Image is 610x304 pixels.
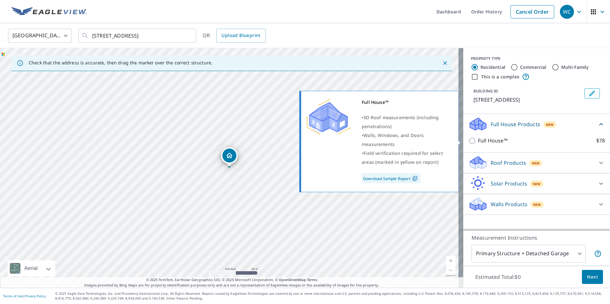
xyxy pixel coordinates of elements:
[362,98,450,107] div: Full House™
[491,120,540,128] p: Full House Products
[594,250,602,257] span: Your report will include the primary structure and a detached garage if one exists.
[584,88,600,98] button: Edit building 1
[307,277,317,282] a: Terms
[481,74,519,80] label: This is a complex
[582,270,603,284] button: Next
[587,273,598,281] span: Next
[491,180,527,187] p: Solar Products
[362,131,450,149] div: •
[446,265,456,275] a: Current Level 17, Zoom Out
[468,117,605,132] div: Full House ProductsNew
[362,173,420,183] a: Download Sample Report
[221,147,238,167] div: Dropped pin, building 1, Residential property, 226 WATERS LANE SASKATOON SK S7W0A4
[470,270,526,284] p: Estimated Total: $0
[411,176,419,181] img: Pdf Icon
[3,294,23,298] a: Terms of Use
[216,29,265,43] a: Upload Blueprint
[533,181,541,186] span: New
[221,32,260,40] span: Upload Blueprint
[472,245,586,263] div: Primary Structure + Detached Garage
[25,294,46,298] a: Privacy Policy
[55,291,607,301] p: © 2025 Eagle View Technologies, Inc. and Pictometry International Corp. All Rights Reserved. Repo...
[473,96,582,104] p: [STREET_ADDRESS]
[532,161,540,166] span: New
[92,27,183,45] input: Search by address or latitude-longitude
[8,27,72,45] div: [GEOGRAPHIC_DATA]
[8,260,55,276] div: Aerial
[362,149,450,167] div: •
[491,200,527,208] p: Walls Products
[510,5,554,18] a: Cancel Order
[468,197,605,212] div: Walls ProductsNew
[560,5,574,19] div: WC
[22,260,40,276] div: Aerial
[441,59,449,67] button: Close
[491,159,526,167] p: Roof Products
[473,88,498,94] p: BUILDING ID
[203,29,266,43] div: OR
[480,64,505,70] label: Residential
[29,60,212,66] p: Check that the address is accurate, then drag the marker over the correct structure.
[362,114,439,129] span: 3D Roof measurements (including penetrations)
[362,132,424,147] span: Walls, Windows, and Doors measurements
[561,64,589,70] label: Multi-Family
[533,202,541,207] span: New
[362,150,443,165] span: Field verification required for select areas (marked in yellow on report)
[306,98,351,136] img: Premium
[3,294,46,298] p: |
[520,64,547,70] label: Commercial
[468,176,605,191] div: Solar ProductsNew
[446,256,456,265] a: Current Level 17, Zoom In
[279,277,306,282] a: OpenStreetMap
[11,7,87,17] img: EV Logo
[478,137,508,145] p: Full House™
[471,56,602,62] div: PROPERTY TYPE
[468,155,605,170] div: Roof ProductsNew
[146,277,317,283] span: © 2025 TomTom, Earthstar Geographics SIO, © 2025 Microsoft Corporation, ©
[596,137,605,145] p: $78
[362,113,450,131] div: •
[546,122,554,127] span: New
[472,234,602,242] p: Measurement Instructions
